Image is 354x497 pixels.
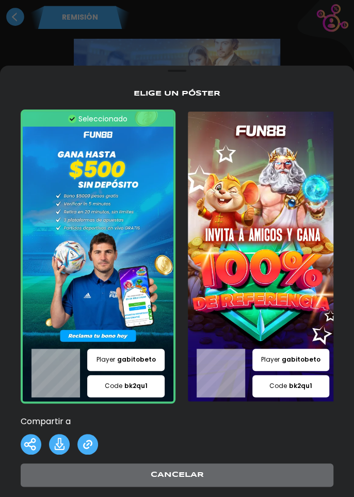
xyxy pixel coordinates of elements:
img: Share Link [77,434,98,455]
p: Compartir a [21,415,333,428]
img: /assets/poster_2-3138f731.webp [186,110,341,403]
p: Elige un póster [21,88,333,99]
button: Cancelar [21,463,333,487]
img: Share [21,434,41,455]
span: bk2qu1 [289,381,312,391]
span: gabitobeto [282,355,320,364]
span: gabitobeto [117,355,155,364]
p: Player [87,349,164,371]
img: /assets/poster_1-9563f904.webp [21,110,175,403]
span: bk2qu1 [124,381,147,391]
p: Player [252,349,329,371]
img: Download [49,434,70,455]
div: Seleccionado [23,112,173,127]
p: Code [87,375,164,397]
p: Code [252,375,329,397]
